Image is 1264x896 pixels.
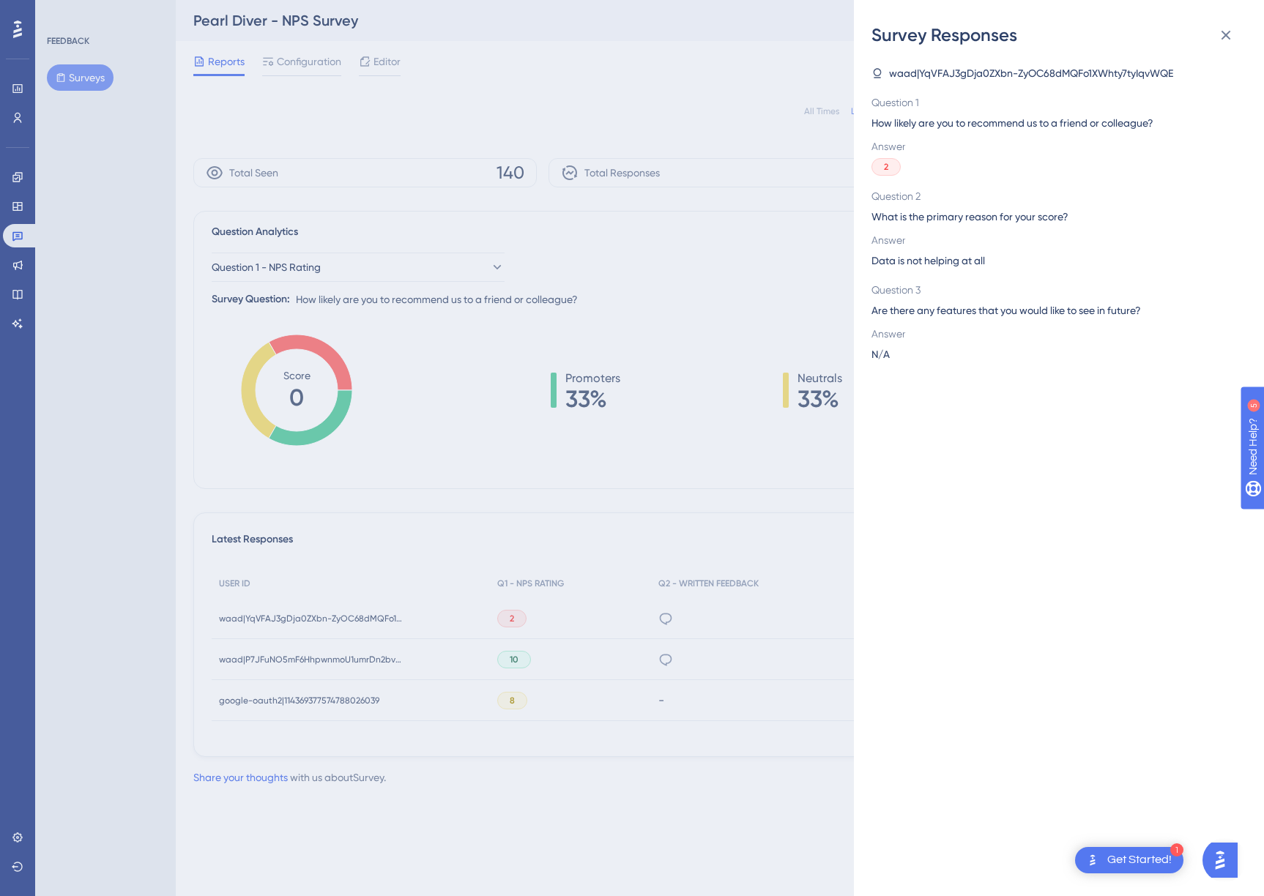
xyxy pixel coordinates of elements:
span: Answer [871,231,1235,249]
span: waad|YqVFAJ3gDja0ZXbn-ZyOC68dMQFo1XWhty7tyIqvWQE [889,64,1173,82]
img: launcher-image-alternative-text [1084,851,1101,869]
div: Survey Responses [871,23,1246,47]
div: Open Get Started! checklist, remaining modules: 1 [1075,847,1183,873]
span: Answer [871,138,1235,155]
div: Get Started! [1107,852,1172,868]
span: Need Help? [34,4,92,21]
iframe: UserGuiding AI Assistant Launcher [1202,838,1246,882]
span: N/A [871,346,890,363]
span: Question 3 [871,281,1235,299]
div: 1 [1170,843,1183,856]
span: Are there any features that you would like to see in future? [871,302,1235,319]
span: Answer [871,325,1235,343]
span: Question 1 [871,94,1235,111]
span: How likely are you to recommend us to a friend or colleague? [871,114,1235,132]
span: Data is not helping at all [871,252,985,269]
span: Question 2 [871,187,1235,205]
div: 5 [102,7,106,19]
span: What is the primary reason for your score? [871,208,1235,225]
span: 2 [884,161,888,173]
